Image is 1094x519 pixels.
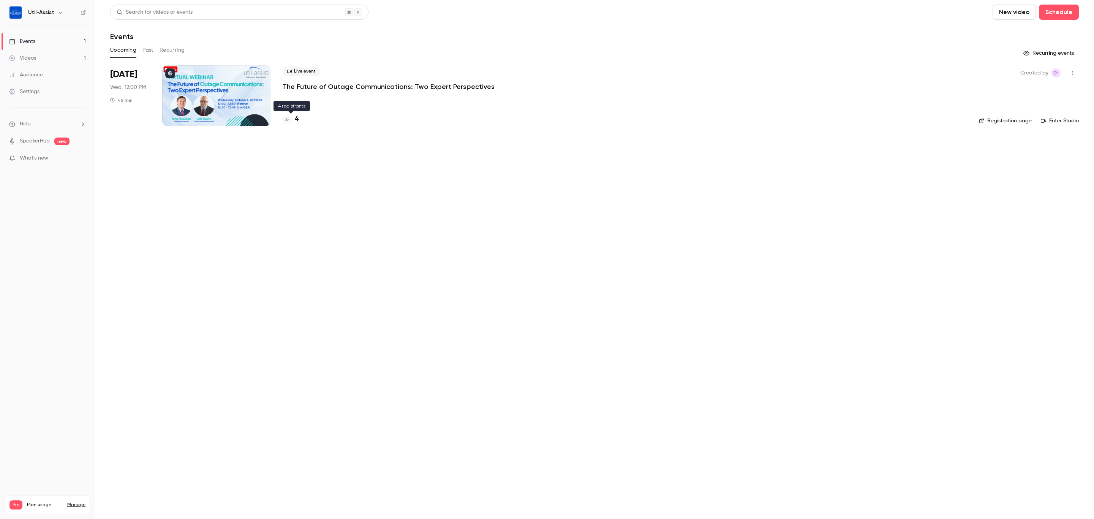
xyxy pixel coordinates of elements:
a: 4 [283,114,299,125]
button: Schedule [1039,5,1079,20]
h4: 4 [295,114,299,125]
li: help-dropdown-opener [9,120,86,128]
div: Settings [9,88,40,95]
span: Plan usage [27,502,63,508]
div: Search for videos or events [117,8,193,16]
span: new [54,138,70,145]
div: Audience [9,71,43,79]
img: Util-Assist [9,6,22,19]
span: Wed, 12:00 PM [110,84,146,91]
div: Oct 1 Wed, 12:00 PM (America/Toronto) [110,65,150,126]
a: Manage [67,502,85,508]
iframe: Noticeable Trigger [77,155,86,162]
a: Registration page [979,117,1032,125]
span: Help [20,120,31,128]
button: Past [142,44,153,56]
button: Upcoming [110,44,136,56]
h1: Events [110,32,133,41]
a: SpeakerHub [20,137,50,145]
span: Pro [9,500,22,510]
span: Emily Henderson [1051,68,1061,78]
button: New video [993,5,1036,20]
span: What's new [20,154,48,162]
div: 45 min [110,97,133,103]
span: Live event [283,67,320,76]
a: Enter Studio [1041,117,1079,125]
h6: Util-Assist [28,9,54,16]
div: Events [9,38,35,45]
a: The Future of Outage Communications: Two Expert Perspectives [283,82,495,91]
button: Recurring [160,44,185,56]
span: Created by [1020,68,1048,78]
span: EH [1053,68,1059,78]
div: Videos [9,54,36,62]
span: [DATE] [110,68,137,81]
button: Recurring events [1020,47,1079,59]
